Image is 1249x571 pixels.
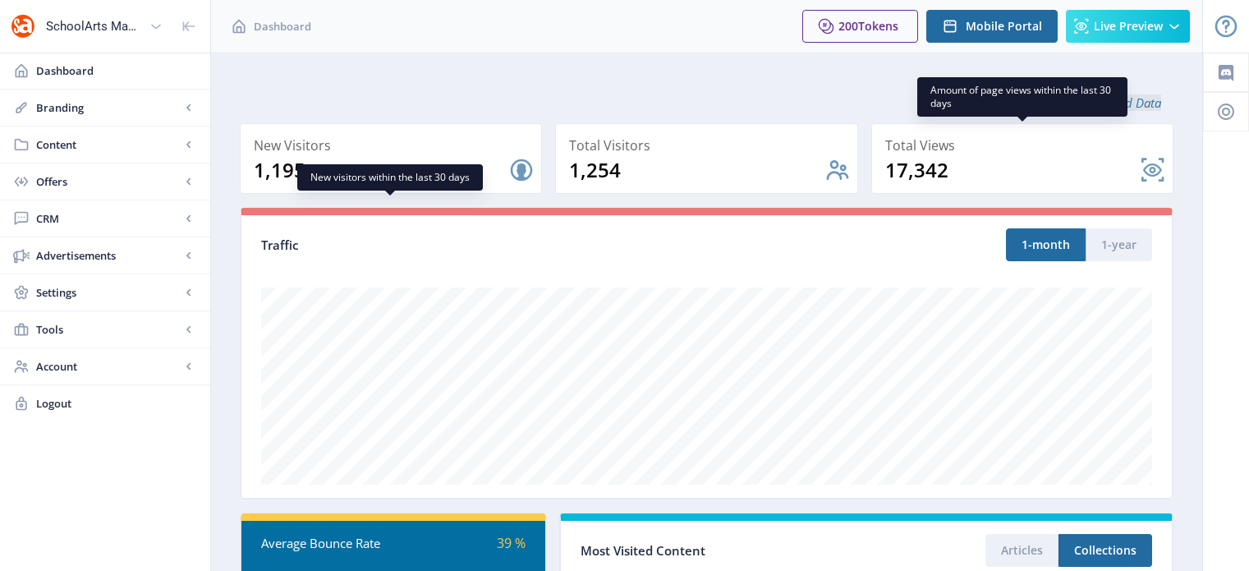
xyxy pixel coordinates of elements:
[36,99,181,116] span: Branding
[569,134,850,157] div: Total Visitors
[36,321,181,338] span: Tools
[966,20,1042,33] span: Mobile Portal
[497,534,526,552] span: 39 %
[1094,20,1163,33] span: Live Preview
[36,173,181,190] span: Offers
[802,10,918,43] button: 200Tokens
[261,236,707,255] div: Traffic
[36,62,197,79] span: Dashboard
[985,534,1058,567] button: Articles
[1058,534,1152,567] button: Collections
[36,210,181,227] span: CRM
[254,18,311,35] span: Dashboard
[254,157,508,183] div: 1,195
[569,157,824,183] div: 1,254
[926,10,1058,43] button: Mobile Portal
[36,358,181,375] span: Account
[36,136,181,153] span: Content
[36,247,181,264] span: Advertisements
[46,8,143,44] div: SchoolArts Magazine
[36,284,181,301] span: Settings
[858,18,898,34] span: Tokens
[1086,228,1152,261] button: 1-year
[1006,228,1086,261] button: 1-month
[930,84,1114,110] span: Amount of page views within the last 30 days
[36,395,197,412] span: Logout
[240,82,1173,123] div: Updated on [DATE] 8:50:35
[1066,10,1190,43] button: Live Preview
[581,538,866,564] div: Most Visited Content
[261,534,393,553] div: Average Bounce Rate
[254,134,535,157] div: New Visitors
[10,13,36,39] img: properties.app_icon.png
